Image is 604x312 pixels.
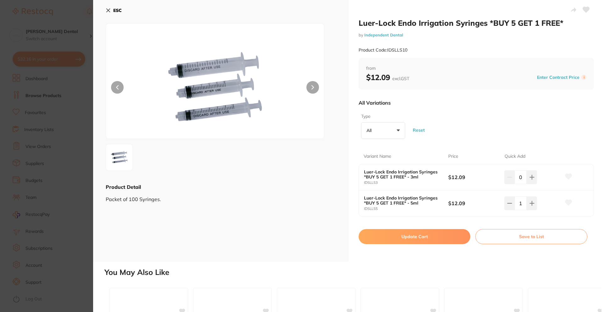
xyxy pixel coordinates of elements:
[106,5,122,16] button: ESC
[359,229,470,244] button: Update Cart
[104,268,601,277] h2: You May Also Like
[364,153,391,160] p: Variant Name
[505,153,525,160] p: Quick Add
[364,181,448,185] small: IDSLLS3
[448,200,499,207] b: $12.09
[366,128,374,133] p: All
[361,113,403,120] label: Type
[535,74,581,80] button: Enter Contract Price
[475,229,587,244] button: Save to List
[359,100,391,106] p: All Variations
[359,33,594,37] small: by
[364,207,448,211] small: IDSLLS5
[361,122,405,139] button: All
[364,195,440,205] b: Luer-Lock Endo Irrigation Syringes *BUY 5 GET 1 FREE* - 5ml
[366,73,409,82] b: $12.09
[411,118,427,141] button: Reset
[113,8,122,13] b: ESC
[366,65,586,72] span: from
[448,153,458,160] p: Price
[581,75,586,80] label: i
[106,184,141,190] b: Product Detail
[106,190,336,202] div: Packet of 100 Syringes.
[364,32,403,37] a: Independent Dental
[392,76,409,81] span: excl. GST
[359,18,594,28] h2: Luer-Lock Endo Irrigation Syringes *BUY 5 GET 1 FREE*
[150,39,281,139] img: ZHRoPTE5MjA
[359,47,407,53] small: Product Code: IDSLLS10
[108,146,131,169] img: ZHRoPTE5MjA
[364,169,440,179] b: Luer-Lock Endo Irrigation Syringes *BUY 5 GET 1 FREE* - 3ml
[448,174,499,181] b: $12.09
